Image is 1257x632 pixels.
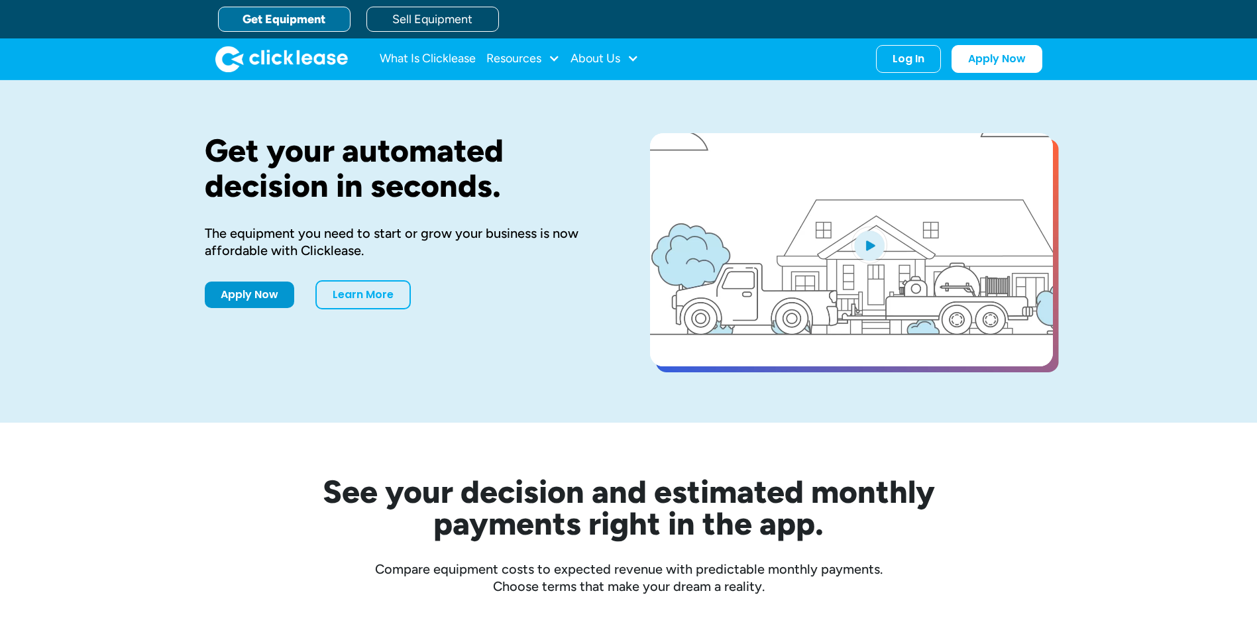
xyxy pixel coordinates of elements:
[366,7,499,32] a: Sell Equipment
[380,46,476,72] a: What Is Clicklease
[952,45,1042,73] a: Apply Now
[893,52,924,66] div: Log In
[215,46,348,72] a: home
[205,282,294,308] a: Apply Now
[851,227,887,264] img: Blue play button logo on a light blue circular background
[650,133,1053,366] a: open lightbox
[205,225,608,259] div: The equipment you need to start or grow your business is now affordable with Clicklease.
[205,560,1053,595] div: Compare equipment costs to expected revenue with predictable monthly payments. Choose terms that ...
[571,46,639,72] div: About Us
[205,133,608,203] h1: Get your automated decision in seconds.
[315,280,411,309] a: Learn More
[215,46,348,72] img: Clicklease logo
[258,476,1000,539] h2: See your decision and estimated monthly payments right in the app.
[218,7,351,32] a: Get Equipment
[486,46,560,72] div: Resources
